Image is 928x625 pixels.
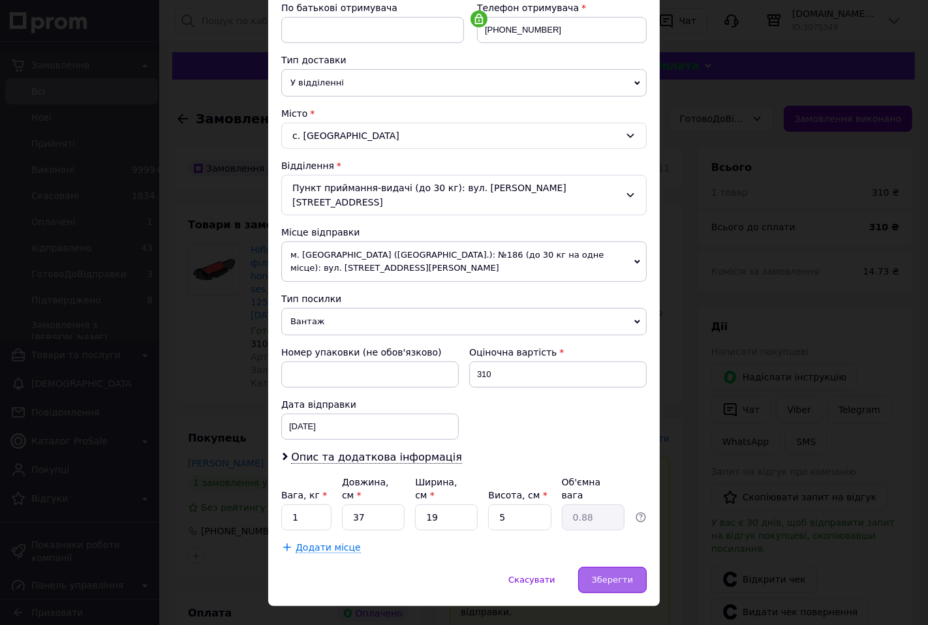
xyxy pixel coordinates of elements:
[281,241,647,282] span: м. [GEOGRAPHIC_DATA] ([GEOGRAPHIC_DATA].): №186 (до 30 кг на одне місце): вул. [STREET_ADDRESS][P...
[281,69,647,97] span: У відділенні
[281,175,647,215] div: Пункт приймання-видачі (до 30 кг): вул. [PERSON_NAME][STREET_ADDRESS]
[342,477,389,500] label: Довжина, см
[281,123,647,149] div: с. [GEOGRAPHIC_DATA]
[281,308,647,335] span: Вантаж
[281,55,347,65] span: Тип доставки
[477,3,579,13] span: Телефон отримувача
[415,477,457,500] label: Ширина, см
[281,107,647,120] div: Місто
[469,346,647,359] div: Оціночна вартість
[291,451,462,464] span: Опис та додаткова інформація
[477,17,647,43] input: +380
[281,398,459,411] div: Дата відправки
[281,227,360,237] span: Місце відправки
[508,575,555,585] span: Скасувати
[488,490,547,500] label: Висота, см
[281,3,397,13] span: По батькові отримувача
[281,346,459,359] div: Номер упаковки (не обов'язково)
[281,294,341,304] span: Тип посилки
[562,476,625,502] div: Об'ємна вага
[281,159,647,172] div: Відділення
[296,542,361,553] span: Додати місце
[281,490,327,500] label: Вага, кг
[592,575,633,585] span: Зберегти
